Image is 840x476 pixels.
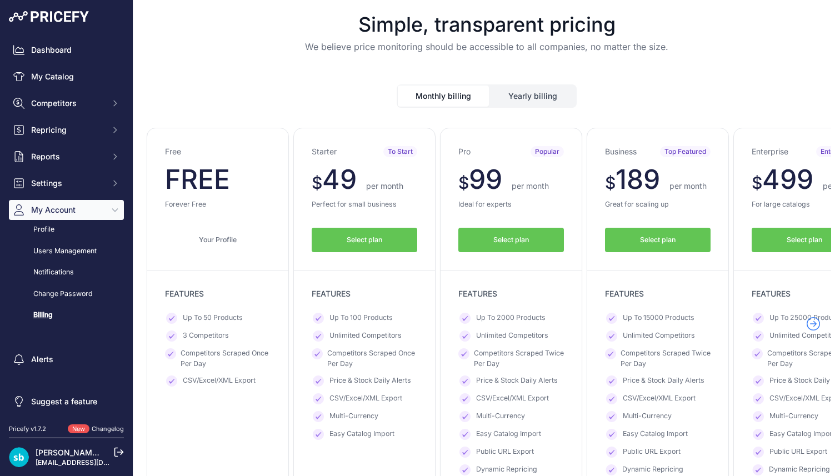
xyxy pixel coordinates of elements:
[9,200,124,220] button: My Account
[9,147,124,167] button: Reports
[9,263,124,282] a: Notifications
[31,204,104,216] span: My Account
[476,330,548,342] span: Unlimited Competitors
[476,447,534,458] span: Public URL Export
[640,235,676,245] span: Select plan
[312,228,417,253] button: Select plan
[181,348,271,369] span: Competitors Scraped Once Per Day
[36,448,166,457] a: [PERSON_NAME] [MEDICAL_DATA]
[9,392,124,412] a: Suggest a feature
[476,375,558,387] span: Price & Stock Daily Alerts
[329,393,402,404] span: CSV/Excel/XML Export
[605,146,637,157] h3: Business
[9,40,124,60] a: Dashboard
[458,146,471,157] h3: Pro
[458,228,564,253] button: Select plan
[327,348,417,369] span: Competitors Scraped Once Per Day
[9,284,124,304] a: Change Password
[31,151,104,162] span: Reports
[9,40,124,412] nav: Sidebar
[660,146,711,157] span: Top Featured
[605,199,711,210] p: Great for scaling up
[366,181,403,191] span: per month
[476,429,541,440] span: Easy Catalog Import
[383,146,417,157] span: To Start
[469,163,502,196] span: 99
[329,313,393,324] span: Up To 100 Products
[787,235,822,245] span: Select plan
[476,464,537,475] span: Dynamic Repricing
[490,86,576,107] button: Yearly billing
[621,348,711,369] span: Competitors Scraped Twice Per Day
[398,86,489,107] button: Monthly billing
[9,67,124,87] a: My Catalog
[605,228,711,253] button: Select plan
[752,173,762,193] span: $
[165,146,181,157] h3: Free
[9,93,124,113] button: Competitors
[769,447,827,458] span: Public URL Export
[458,288,564,299] p: FEATURES
[312,199,417,210] p: Perfect for small business
[31,124,104,136] span: Repricing
[9,349,124,369] a: Alerts
[9,173,124,193] button: Settings
[512,181,549,191] span: per month
[669,181,707,191] span: per month
[165,228,271,253] a: Your Profile
[458,199,564,210] p: Ideal for experts
[329,429,394,440] span: Easy Catalog Import
[476,313,546,324] span: Up To 2000 Products
[312,288,417,299] p: FEATURES
[531,146,564,157] span: Popular
[329,375,411,387] span: Price & Stock Daily Alerts
[623,393,696,404] span: CSV/Excel/XML Export
[312,146,337,157] h3: Starter
[142,40,831,53] p: We believe price monitoring should be accessible to all companies, no matter the size.
[458,173,469,193] span: $
[623,375,704,387] span: Price & Stock Daily Alerts
[623,429,688,440] span: Easy Catalog Import
[623,330,695,342] span: Unlimited Competitors
[769,411,818,422] span: Multi-Currency
[165,288,271,299] p: FEATURES
[9,424,46,434] div: Pricefy v1.7.2
[476,393,549,404] span: CSV/Excel/XML Export
[752,146,788,157] h3: Enterprise
[329,330,402,342] span: Unlimited Competitors
[9,120,124,140] button: Repricing
[9,11,89,22] img: Pricefy Logo
[616,163,660,196] span: 189
[9,242,124,261] a: Users Management
[769,429,834,440] span: Easy Catalog Import
[31,178,104,189] span: Settings
[92,425,124,433] a: Changelog
[36,458,152,467] a: [EMAIL_ADDRESS][DOMAIN_NAME]
[31,98,104,109] span: Competitors
[493,235,529,245] span: Select plan
[68,424,89,434] span: New
[312,173,322,193] span: $
[165,199,271,210] p: Forever Free
[183,330,229,342] span: 3 Competitors
[322,163,357,196] span: 49
[165,163,230,196] span: FREE
[762,163,813,196] span: 499
[347,235,382,245] span: Select plan
[183,313,243,324] span: Up To 50 Products
[605,173,616,193] span: $
[474,348,564,369] span: Competitors Scraped Twice Per Day
[329,411,378,422] span: Multi-Currency
[623,313,694,324] span: Up To 15000 Products
[142,13,831,36] h1: Simple, transparent pricing
[605,288,711,299] p: FEATURES
[623,447,681,458] span: Public URL Export
[183,375,256,387] span: CSV/Excel/XML Export
[623,411,672,422] span: Multi-Currency
[9,220,124,239] a: Profile
[9,305,124,325] a: Billing
[476,411,525,422] span: Multi-Currency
